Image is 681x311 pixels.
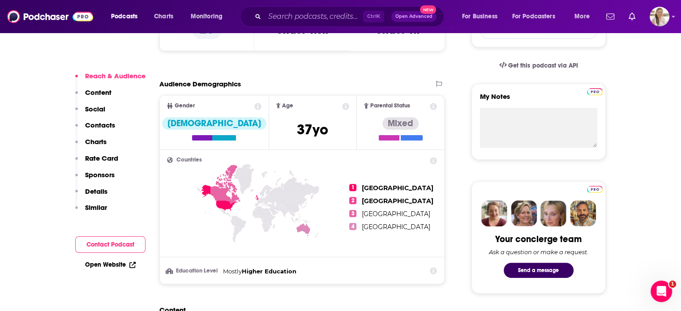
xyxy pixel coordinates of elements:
span: Ctrl K [363,11,384,22]
span: For Business [462,10,497,23]
h2: Audience Demographics [159,80,241,88]
span: 3 [349,210,356,217]
span: Gender [175,103,195,109]
button: Contacts [75,121,115,137]
h3: Education Level [167,268,219,274]
span: [GEOGRAPHIC_DATA] [362,223,430,231]
button: Show profile menu [650,7,669,26]
span: Higher Education [242,268,296,275]
button: open menu [105,9,149,24]
p: Content [85,88,111,97]
button: Content [75,88,111,105]
input: Search podcasts, credits, & more... [265,9,363,24]
p: Reach & Audience [85,72,146,80]
button: Rate Card [75,154,118,170]
div: Your concierge team [495,234,582,245]
a: Pro website [587,184,603,193]
div: [DEMOGRAPHIC_DATA] [162,117,266,130]
img: Jon Profile [570,200,596,226]
button: Contact Podcast [75,236,146,253]
button: open menu [184,9,234,24]
a: Charts [148,9,179,24]
span: Monitoring [191,10,223,23]
span: Podcasts [111,10,137,23]
button: open menu [456,9,509,24]
p: Contacts [85,121,115,129]
img: Jules Profile [540,200,566,226]
span: For Podcasters [512,10,555,23]
span: 1 [669,281,676,288]
img: Podchaser Pro [587,88,603,95]
p: Sponsors [85,170,115,179]
button: Charts [75,137,107,154]
span: More [574,10,590,23]
span: Charts [154,10,173,23]
span: 37 yo [297,121,328,138]
button: Social [75,105,105,121]
div: Mixed [382,117,419,130]
span: Open Advanced [395,14,433,19]
button: open menu [568,9,601,24]
span: New [420,5,436,14]
span: Age [282,103,293,109]
span: [GEOGRAPHIC_DATA] [362,184,433,192]
img: Podchaser - Follow, Share and Rate Podcasts [7,8,93,25]
button: Open AdvancedNew [391,11,437,22]
a: Show notifications dropdown [603,9,618,24]
a: Get this podcast via API [492,55,585,77]
span: Countries [176,157,202,163]
p: Details [85,187,107,196]
p: Rate Card [85,154,118,162]
a: Pro website [587,87,603,95]
span: Logged in as acquavie [650,7,669,26]
span: 4 [349,223,356,230]
button: Similar [75,203,107,220]
span: 2 [349,197,356,204]
label: My Notes [480,92,597,108]
button: Send a message [504,263,574,278]
img: User Profile [650,7,669,26]
a: Show notifications dropdown [625,9,639,24]
button: Reach & Audience [75,72,146,88]
span: [GEOGRAPHIC_DATA] [362,210,430,218]
img: Podchaser Pro [587,186,603,193]
div: Search podcasts, credits, & more... [248,6,453,27]
button: Details [75,187,107,204]
button: open menu [506,9,568,24]
iframe: Intercom live chat [651,281,672,302]
span: Get this podcast via API [508,62,578,69]
p: Social [85,105,105,113]
span: 1 [349,184,356,191]
div: Ask a question or make a request. [489,248,588,256]
a: Open Website [85,261,136,268]
p: Similar [85,203,107,212]
span: [GEOGRAPHIC_DATA] [362,197,433,205]
span: Parental Status [370,103,410,109]
button: Sponsors [75,170,115,187]
span: Mostly [223,268,242,275]
p: Charts [85,137,107,146]
img: Sydney Profile [481,200,507,226]
img: Barbara Profile [511,200,537,226]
